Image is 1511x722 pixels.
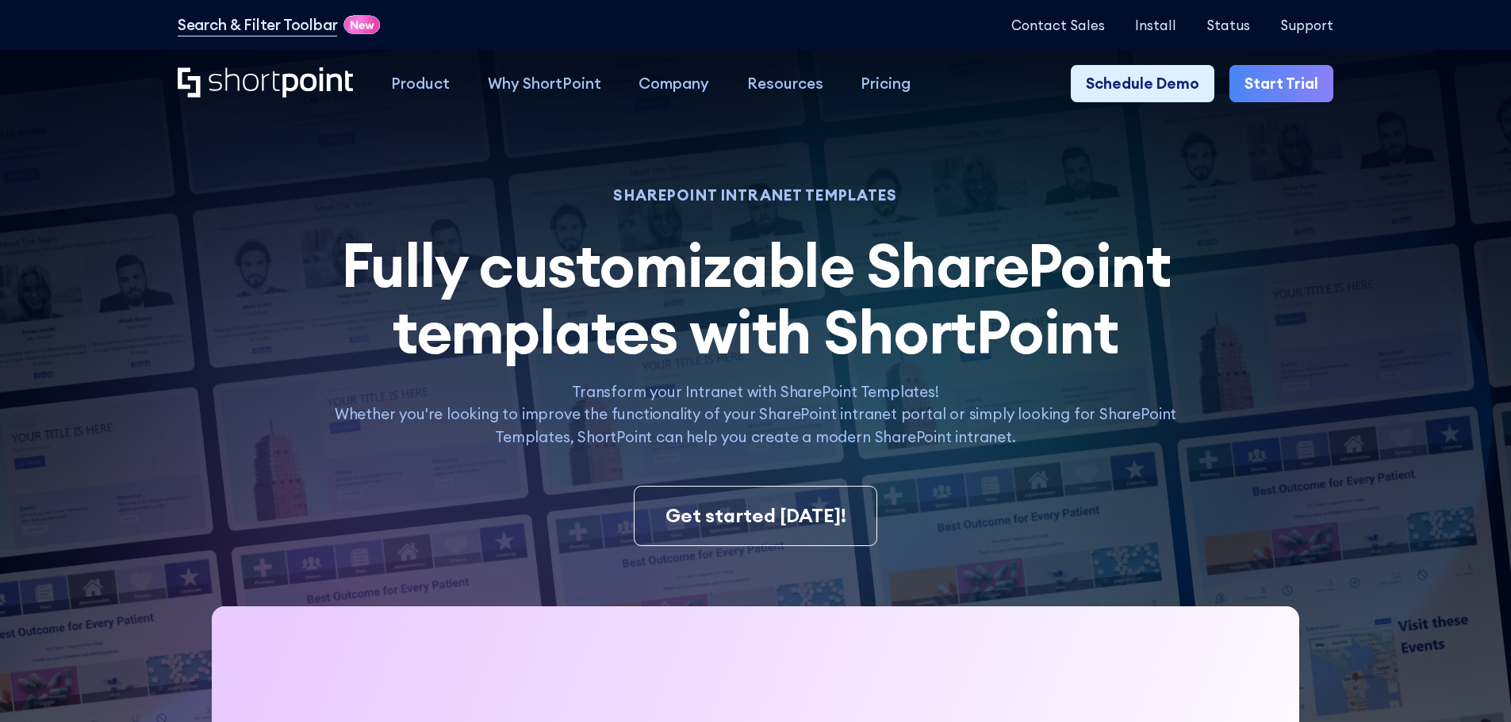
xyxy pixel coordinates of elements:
[1229,65,1333,103] a: Start Trial
[372,65,469,103] a: Product
[469,65,620,103] a: Why ShortPoint
[728,65,842,103] a: Resources
[178,67,353,100] a: Home
[639,72,709,95] div: Company
[1135,17,1176,32] a: Install
[178,13,338,36] a: Search & Filter Toolbar
[861,72,911,95] div: Pricing
[1280,17,1333,32] a: Support
[1071,65,1214,103] a: Schedule Demo
[1206,17,1250,32] a: Status
[341,227,1171,369] span: Fully customizable SharePoint templates with ShortPoint
[488,72,601,95] div: Why ShortPoint
[1011,17,1105,32] a: Contact Sales
[313,189,1197,202] h1: SHAREPOINT INTRANET TEMPLATES
[619,65,728,103] a: Company
[665,502,846,530] div: Get started [DATE]!
[634,486,876,546] a: Get started [DATE]!
[842,65,930,103] a: Pricing
[747,72,823,95] div: Resources
[391,72,450,95] div: Product
[313,380,1197,449] p: Transform your Intranet with SharePoint Templates! Whether you're looking to improve the function...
